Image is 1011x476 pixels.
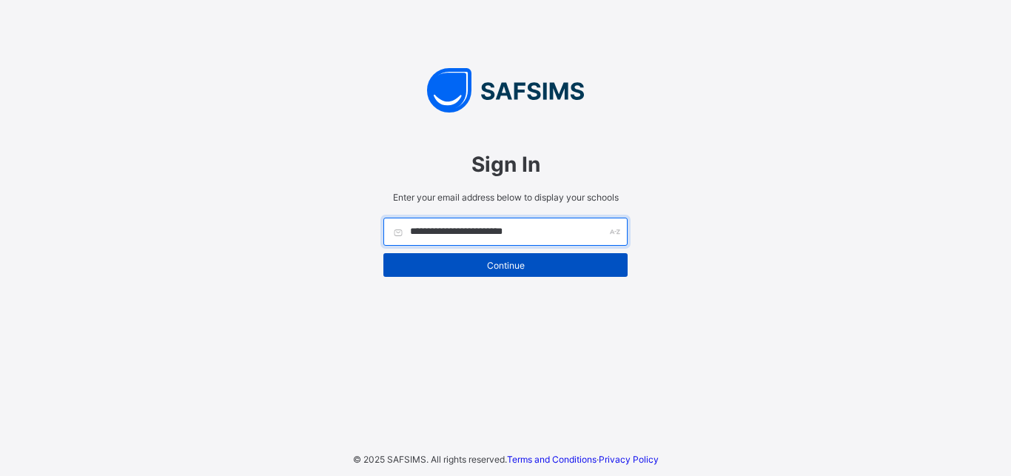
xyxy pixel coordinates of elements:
a: Privacy Policy [599,454,659,465]
img: SAFSIMS Logo [369,68,642,113]
span: Continue [394,260,617,271]
span: © 2025 SAFSIMS. All rights reserved. [353,454,507,465]
span: Sign In [383,152,628,177]
span: · [507,454,659,465]
span: Enter your email address below to display your schools [383,192,628,203]
a: Terms and Conditions [507,454,597,465]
